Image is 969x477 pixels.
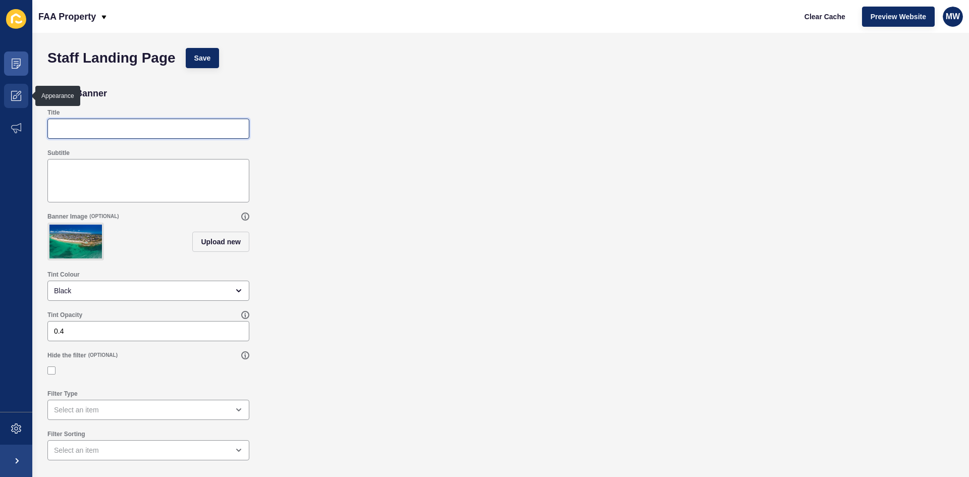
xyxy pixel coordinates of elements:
[47,390,78,398] label: Filter Type
[41,92,74,100] div: Appearance
[47,149,70,157] label: Subtitle
[47,271,80,279] label: Tint Colour
[89,213,119,220] span: (OPTIONAL)
[47,311,82,319] label: Tint Opacity
[47,400,249,420] div: open menu
[192,232,249,252] button: Upload new
[946,12,960,22] span: MW
[88,352,118,359] span: (OPTIONAL)
[47,440,249,460] div: open menu
[201,237,241,247] span: Upload new
[47,53,176,63] h1: Staff Landing Page
[49,225,102,258] img: fc8f939dd48b2203bb7de4421b02abe2.jpg
[194,53,211,63] span: Save
[804,12,845,22] span: Clear Cache
[796,7,854,27] button: Clear Cache
[47,109,60,117] label: Title
[871,12,926,22] span: Preview Website
[862,7,935,27] button: Preview Website
[186,48,220,68] button: Save
[47,430,85,438] label: Filter Sorting
[47,351,86,359] label: Hide the filter
[47,281,249,301] div: open menu
[47,213,87,221] label: Banner Image
[38,4,96,29] p: FAA Property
